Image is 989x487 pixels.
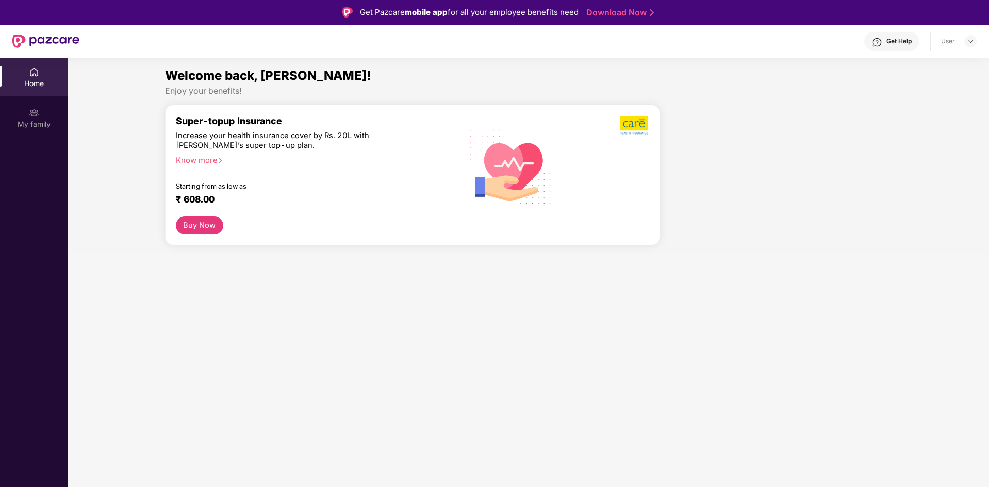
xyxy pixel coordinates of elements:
[966,37,975,45] img: svg+xml;base64,PHN2ZyBpZD0iRHJvcGRvd24tMzJ4MzIiIHhtbG5zPSJodHRwOi8vd3d3LnczLm9yZy8yMDAwL3N2ZyIgd2...
[165,68,371,83] span: Welcome back, [PERSON_NAME]!
[29,67,39,77] img: svg+xml;base64,PHN2ZyBpZD0iSG9tZSIgeG1sbnM9Imh0dHA6Ly93d3cudzMub3JnLzIwMDAvc3ZnIiB3aWR0aD0iMjAiIG...
[29,108,39,118] img: svg+xml;base64,PHN2ZyB3aWR0aD0iMjAiIGhlaWdodD0iMjAiIHZpZXdCb3g9IjAgMCAyMCAyMCIgZmlsbD0ibm9uZSIgeG...
[461,116,560,216] img: svg+xml;base64,PHN2ZyB4bWxucz0iaHR0cDovL3d3dy53My5vcmcvMjAwMC9zdmciIHhtbG5zOnhsaW5rPSJodHRwOi8vd3...
[176,131,407,151] div: Increase your health insurance cover by Rs. 20L with [PERSON_NAME]’s super top-up plan.
[165,86,893,96] div: Enjoy your benefits!
[586,7,651,18] a: Download Now
[176,194,442,206] div: ₹ 608.00
[218,158,223,163] span: right
[176,156,446,163] div: Know more
[12,35,79,48] img: New Pazcare Logo
[360,6,579,19] div: Get Pazcare for all your employee benefits need
[650,7,654,18] img: Stroke
[620,115,649,135] img: b5dec4f62d2307b9de63beb79f102df3.png
[405,7,448,17] strong: mobile app
[872,37,882,47] img: svg+xml;base64,PHN2ZyBpZD0iSGVscC0zMngzMiIgeG1sbnM9Imh0dHA6Ly93d3cudzMub3JnLzIwMDAvc3ZnIiB3aWR0aD...
[941,37,955,45] div: User
[886,37,912,45] div: Get Help
[342,7,353,18] img: Logo
[176,182,408,190] div: Starting from as low as
[176,115,452,126] div: Super-topup Insurance
[176,216,223,234] button: Buy Now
